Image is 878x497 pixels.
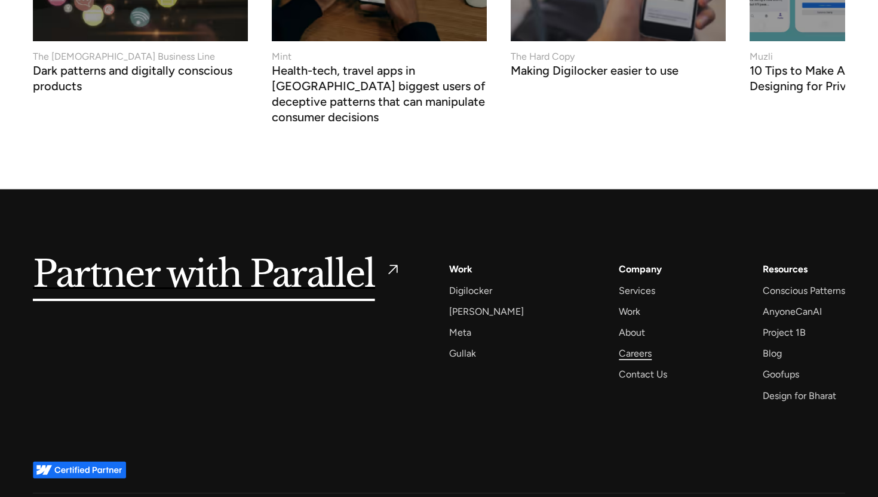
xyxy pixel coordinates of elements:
[272,66,487,125] h3: Health-tech, travel apps in [GEOGRAPHIC_DATA] biggest users of deceptive patterns that can manipu...
[449,303,524,320] a: [PERSON_NAME]
[619,283,655,299] a: Services
[619,324,645,340] a: About
[763,324,806,340] a: Project 1B
[33,261,401,289] a: Partner with Parallel
[619,345,652,361] a: Careers
[619,366,667,382] a: Contact Us
[511,50,575,64] div: The Hard Copy
[33,50,215,64] div: The [DEMOGRAPHIC_DATA] Business Line
[763,303,822,320] a: AnyoneCanAI
[449,324,471,340] a: Meta
[763,261,808,277] div: Resources
[763,345,782,361] a: Blog
[619,261,662,277] a: Company
[619,303,640,320] a: Work
[750,50,773,64] div: Muzli
[511,66,679,78] h3: Making Digilocker easier to use
[33,261,375,289] h5: Partner with Parallel
[763,388,836,404] a: Design for Bharat
[449,283,492,299] a: Digilocker
[763,283,845,299] a: Conscious Patterns
[763,366,799,382] a: Goofups
[272,50,291,64] div: Mint
[33,66,248,94] h3: Dark patterns and digitally conscious products
[449,345,476,361] a: Gullak
[449,261,472,277] a: Work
